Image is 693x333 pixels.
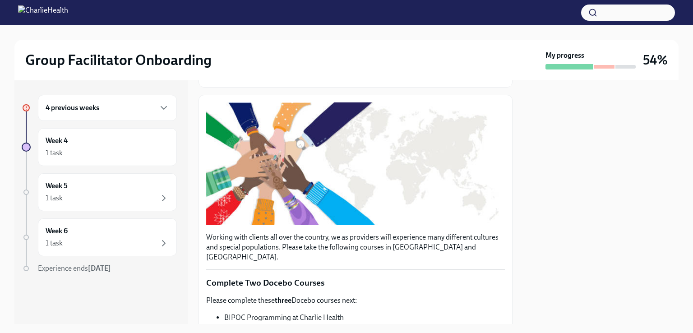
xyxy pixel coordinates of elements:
p: Complete Two Docebo Courses [206,277,505,289]
a: Week 61 task [22,218,177,256]
h2: Group Facilitator Onboarding [25,51,212,69]
span: Experience ends [38,264,111,273]
a: Week 41 task [22,128,177,166]
h3: 54% [643,52,668,68]
h6: Week 6 [46,226,68,236]
button: Zoom image [206,102,505,225]
strong: three [275,296,291,305]
li: BIPOC Programming at Charlie Health [224,313,505,323]
div: 1 task [46,238,63,248]
a: Week 51 task [22,173,177,211]
div: 4 previous weeks [38,95,177,121]
div: 1 task [46,193,63,203]
h6: Week 5 [46,181,68,191]
h6: 4 previous weeks [46,103,99,113]
li: Supporting Our [DEMOGRAPHIC_DATA] Community [224,323,505,333]
strong: [DATE] [88,264,111,273]
div: 1 task [46,148,63,158]
img: CharlieHealth [18,5,68,20]
h6: Week 4 [46,136,68,146]
p: Please complete these Docebo courses next: [206,296,505,305]
p: Working with clients all over the country, we as providers will experience many different culture... [206,232,505,262]
strong: My progress [545,51,584,60]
